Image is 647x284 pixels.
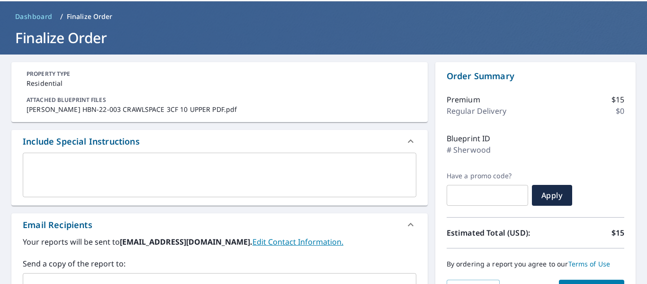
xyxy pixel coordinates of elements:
[447,105,506,117] p: Regular Delivery
[568,259,611,268] a: Terms of Use
[447,144,491,156] p: # Sherwood
[27,70,413,78] p: PROPERTY TYPE
[23,135,140,148] div: Include Special Instructions
[611,227,624,238] p: $15
[11,28,636,47] h1: Finalize Order
[23,258,416,269] label: Send a copy of the report to:
[67,12,113,21] p: Finalize Order
[447,260,624,268] p: By ordering a report you agree to our
[447,70,624,82] p: Order Summary
[11,9,56,24] a: Dashboard
[27,104,413,114] p: [PERSON_NAME] HBN-22-003 CRAWLSPACE 3CF 10 UPPER PDF.pdf
[120,237,252,247] b: [EMAIL_ADDRESS][DOMAIN_NAME].
[60,11,63,22] li: /
[23,236,416,247] label: Your reports will be sent to
[11,9,636,24] nav: breadcrumb
[23,219,92,231] div: Email Recipients
[539,190,565,201] span: Apply
[532,185,572,206] button: Apply
[616,105,624,117] p: $0
[447,94,480,105] p: Premium
[611,94,624,105] p: $15
[15,12,53,21] span: Dashboard
[27,96,413,104] p: ATTACHED BLUEPRINT FILES
[447,227,536,238] p: Estimated Total (USD):
[447,133,491,144] p: Blueprint ID
[11,213,428,236] div: Email Recipients
[447,172,528,180] label: Have a promo code?
[252,237,343,247] a: EditContactInfo
[11,130,428,153] div: Include Special Instructions
[27,78,413,88] p: Residential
